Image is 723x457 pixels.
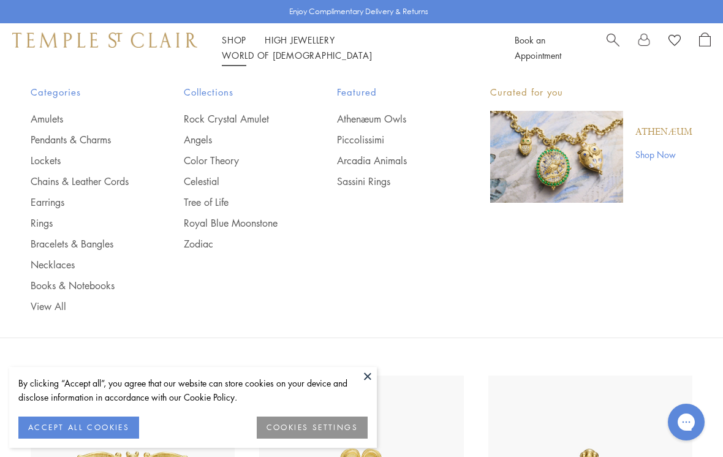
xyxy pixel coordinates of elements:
button: ACCEPT ALL COOKIES [18,417,139,439]
a: Books & Notebooks [31,279,135,292]
a: Pendants & Charms [31,133,135,146]
a: Search [607,32,619,63]
iframe: Gorgias live chat messenger [662,399,711,445]
p: Enjoy Complimentary Delivery & Returns [289,6,428,18]
a: Shop Now [635,148,692,161]
a: View All [31,300,135,313]
a: World of [DEMOGRAPHIC_DATA]World of [DEMOGRAPHIC_DATA] [222,49,372,61]
a: Athenæum Owls [337,112,441,126]
a: Rings [31,216,135,230]
a: Book an Appointment [515,34,561,61]
a: Earrings [31,195,135,209]
span: Featured [337,85,441,100]
span: Collections [184,85,288,100]
img: Temple St. Clair [12,32,197,47]
a: Chains & Leather Cords [31,175,135,188]
a: Arcadia Animals [337,154,441,167]
a: Royal Blue Moonstone [184,216,288,230]
a: Open Shopping Bag [699,32,711,63]
a: View Wishlist [668,32,681,51]
a: ShopShop [222,34,246,46]
button: COOKIES SETTINGS [257,417,368,439]
a: Zodiac [184,237,288,251]
div: By clicking “Accept all”, you agree that our website can store cookies on your device and disclos... [18,376,368,404]
span: Categories [31,85,135,100]
p: Curated for you [490,85,692,100]
a: Color Theory [184,154,288,167]
a: Angels [184,133,288,146]
a: Athenæum [635,126,692,139]
a: Sassini Rings [337,175,441,188]
a: High JewelleryHigh Jewellery [265,34,335,46]
a: Celestial [184,175,288,188]
a: Bracelets & Bangles [31,237,135,251]
a: Amulets [31,112,135,126]
a: Lockets [31,154,135,167]
a: Piccolissimi [337,133,441,146]
a: Necklaces [31,258,135,271]
nav: Main navigation [222,32,487,63]
a: Tree of Life [184,195,288,209]
a: Rock Crystal Amulet [184,112,288,126]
